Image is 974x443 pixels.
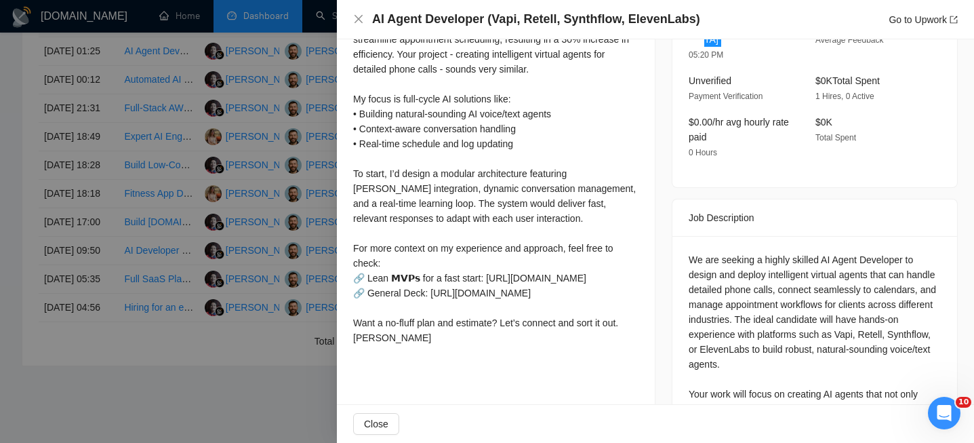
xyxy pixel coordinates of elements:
[815,35,884,45] span: Average Feedback
[928,397,960,429] iframe: Intercom live chat
[815,133,856,142] span: Total Spent
[689,117,789,142] span: $0.00/hr avg hourly rate paid
[950,16,958,24] span: export
[815,117,832,128] span: $0K
[372,11,700,28] h4: AI Agent Developer (Vapi, Retell, Synthflow, ElevenLabs)
[353,14,364,25] button: Close
[689,92,763,101] span: Payment Verification
[689,75,731,86] span: Unverified
[815,92,874,101] span: 1 Hires, 0 Active
[689,50,723,60] span: 05:20 PM
[815,75,880,86] span: $0K Total Spent
[353,14,364,24] span: close
[353,17,638,345] div: 👋 Hello, I developed a virtual agent solution using Vapi to streamline appointment scheduling, re...
[689,148,717,157] span: 0 Hours
[889,14,958,25] a: Go to Upworkexport
[364,417,388,431] span: Close
[689,199,941,236] div: Job Description
[353,413,399,435] button: Close
[956,397,971,408] span: 10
